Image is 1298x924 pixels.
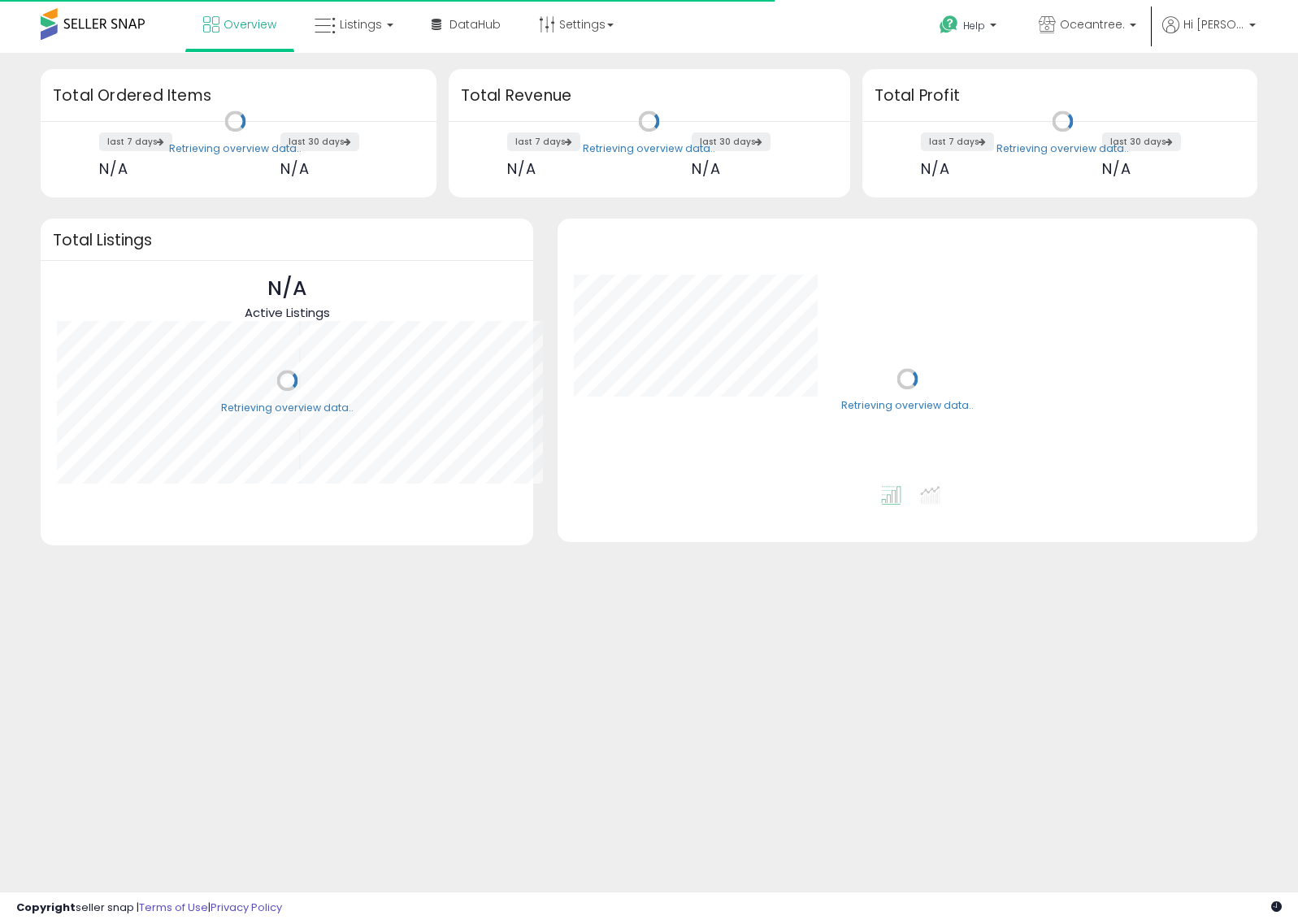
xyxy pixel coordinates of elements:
[224,16,276,33] span: Overview
[169,141,302,156] div: Retrieving overview data..
[1162,16,1256,53] a: Hi [PERSON_NAME]
[996,141,1129,156] div: Retrieving overview data..
[221,401,354,415] div: Retrieving overview data..
[1183,16,1244,33] span: Hi [PERSON_NAME]
[583,141,715,156] div: Retrieving overview data..
[939,15,959,35] i: Get Help
[841,399,974,414] div: Retrieving overview data..
[1060,16,1125,33] span: Oceantree.
[927,2,1013,53] a: Help
[449,16,501,33] span: DataHub
[963,19,985,33] span: Help
[340,16,382,33] span: Listings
